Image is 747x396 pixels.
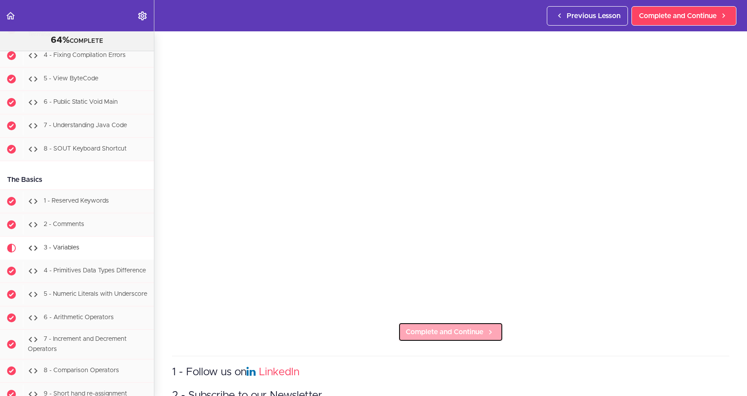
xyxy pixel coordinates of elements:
[44,222,84,228] span: 2 - Comments
[631,6,736,26] a: Complete and Continue
[44,146,127,152] span: 8 - SOUT Keyboard Shortcut
[44,76,98,82] span: 5 - View ByteCode
[259,367,299,377] a: LinkedIn
[44,367,119,373] span: 8 - Comparison Operators
[44,198,109,204] span: 1 - Reserved Keywords
[51,36,70,45] span: 64%
[44,315,114,321] span: 6 - Arithmetic Operators
[44,291,147,298] span: 5 - Numeric Literals with Underscore
[44,53,126,59] span: 4 - Fixing Compilation Errors
[5,11,16,21] svg: Back to course curriculum
[172,365,729,380] h3: 1 - Follow us on
[547,6,628,26] a: Previous Lesson
[567,11,620,21] span: Previous Lesson
[44,268,146,274] span: 4 - Primitives Data Types Difference
[398,322,503,342] a: Complete and Continue
[44,245,79,251] span: 3 - Variables
[44,99,118,106] span: 6 - Public Static Void Main
[28,336,127,353] span: 7 - Increment and Decrement Operators
[11,35,143,46] div: COMPLETE
[44,123,127,129] span: 7 - Understanding Java Code
[137,11,148,21] svg: Settings Menu
[406,327,483,337] span: Complete and Continue
[639,11,717,21] span: Complete and Continue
